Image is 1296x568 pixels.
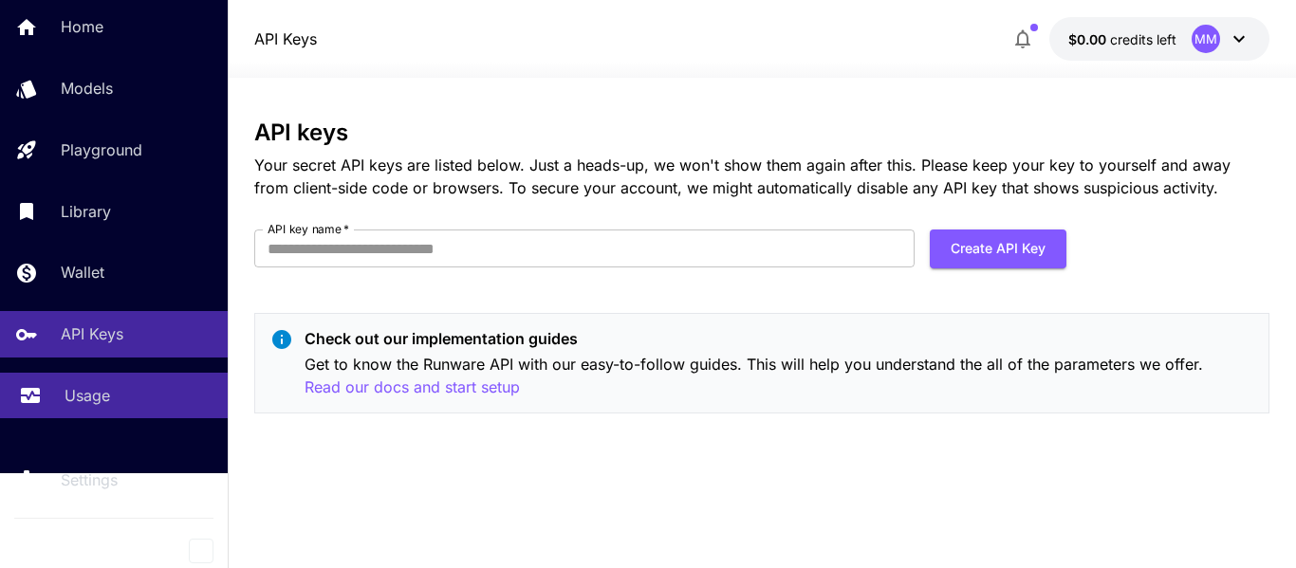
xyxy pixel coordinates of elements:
[61,200,111,223] p: Library
[1110,31,1176,47] span: credits left
[61,15,103,38] p: Home
[305,376,520,399] button: Read our docs and start setup
[61,322,123,345] p: API Keys
[189,539,213,563] button: Collapse sidebar
[254,27,317,50] nav: breadcrumb
[1192,25,1220,53] div: MM
[61,261,104,284] p: Wallet
[65,384,110,407] p: Usage
[1068,31,1110,47] span: $0.00
[930,229,1066,268] button: Create API Key
[61,468,118,491] p: Settings
[61,77,113,100] p: Models
[1049,17,1269,61] button: $0.00MM
[254,154,1269,199] p: Your secret API keys are listed below. Just a heads-up, we won't show them again after this. Plea...
[61,138,142,161] p: Playground
[1068,29,1176,49] div: $0.00
[268,221,349,237] label: API key name
[254,27,317,50] a: API Keys
[203,534,228,568] div: Collapse sidebar
[305,353,1253,399] p: Get to know the Runware API with our easy-to-follow guides. This will help you understand the all...
[305,327,1253,350] p: Check out our implementation guides
[254,119,1269,146] h3: API keys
